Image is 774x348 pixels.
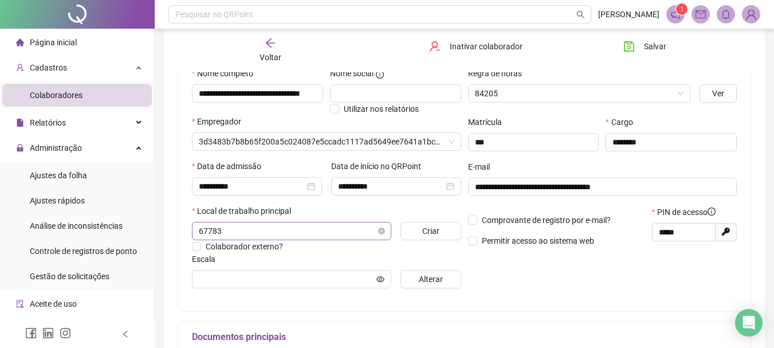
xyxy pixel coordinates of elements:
label: Data de admissão [192,160,269,173]
span: linkedin [42,327,54,339]
span: Cadastros [30,63,67,72]
label: Data de início no QRPoint [331,160,429,173]
span: left [121,330,129,338]
span: user-delete [429,41,441,52]
span: Página inicial [30,38,77,47]
span: 84205 [475,85,684,102]
span: Aceite de uso [30,299,77,308]
span: arrow-left [265,37,276,49]
span: Controle de registros de ponto [30,247,137,256]
span: Inativar colaborador [450,40,522,53]
span: facebook [25,327,37,339]
span: audit [16,300,24,308]
span: user-add [16,64,24,72]
label: E-mail [468,161,497,173]
span: eye [376,275,384,283]
span: Permitir acesso ao sistema web [482,236,594,245]
label: Cargo [606,116,640,128]
span: Ver [712,87,724,100]
span: lock [16,144,24,152]
span: instagram [60,327,71,339]
sup: 1 [676,3,687,15]
span: home [16,38,24,46]
span: Ajustes da folha [30,171,87,180]
span: Salvar [644,40,666,53]
label: Local de trabalho principal [192,205,298,217]
span: save [623,41,635,52]
label: Regra de horas [468,67,529,80]
span: 3d3483b7b8b65f200a5c024087e5ccadc1117ad5649ee7641a1bcac80a724469 [199,133,454,150]
span: PIN de acesso [657,206,716,218]
span: [PERSON_NAME] [598,8,659,21]
span: Colaboradores [30,91,82,100]
span: search [576,10,585,19]
span: Administração [30,143,82,153]
label: Empregador [192,115,249,128]
button: Criar [400,222,461,240]
span: Colaborador externo? [206,242,283,251]
label: Escala [192,253,223,265]
span: info-circle [376,71,384,79]
label: Matrícula [468,116,509,128]
span: file [16,119,24,127]
span: 1 [680,5,684,13]
span: mail [696,9,706,19]
div: Open Intercom Messenger [735,309,763,337]
h5: Documentos principais [192,330,737,344]
span: notification [670,9,681,19]
button: Ver [700,84,737,103]
button: Inativar colaborador [421,37,531,56]
button: Salvar [615,37,675,56]
span: info-circle [708,208,716,216]
span: 67783 [199,222,384,240]
span: Relatórios [30,118,66,127]
img: 88383 [742,6,760,23]
span: Alterar [419,273,443,286]
span: Comprovante de registro por e-mail? [482,216,611,225]
span: Voltar [260,53,281,62]
span: Análise de inconsistências [30,221,123,230]
span: Nome social [330,67,374,80]
button: Alterar [400,270,461,288]
label: Nome completo [192,67,261,80]
span: bell [721,9,731,19]
span: Criar [422,225,439,237]
span: close-circle [378,228,385,234]
span: Utilizar nos relatórios [344,104,419,114]
span: Gestão de solicitações [30,272,109,281]
span: Ajustes rápidos [30,196,85,205]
